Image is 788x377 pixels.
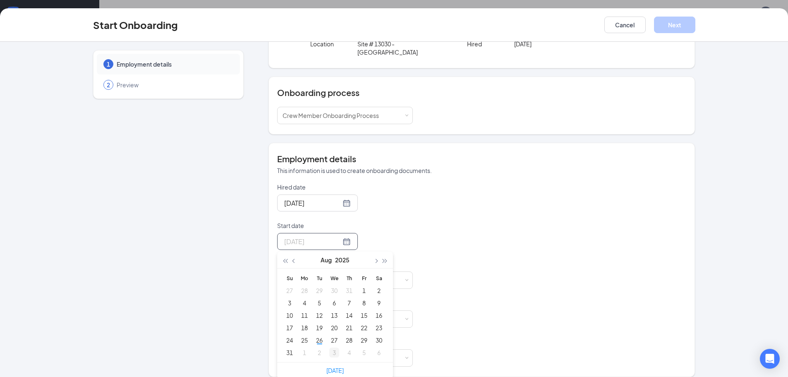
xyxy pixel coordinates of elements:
span: 1 [107,60,110,68]
td: 2025-08-02 [371,284,386,297]
td: 2025-08-27 [327,334,342,346]
div: 16 [374,310,384,320]
td: 2025-08-26 [312,334,327,346]
div: 5 [314,298,324,308]
div: 11 [299,310,309,320]
div: 31 [344,286,354,295]
th: Sa [371,272,386,284]
th: Fr [357,272,371,284]
td: 2025-08-24 [282,334,297,346]
span: Employment details [117,60,232,68]
div: 8 [359,298,369,308]
div: Open Intercom Messenger [760,349,780,369]
td: 2025-07-28 [297,284,312,297]
div: 6 [374,348,384,358]
h4: Employment details [277,153,686,165]
p: [DATE] [514,40,608,48]
div: 31 [285,348,295,358]
td: 2025-08-20 [327,322,342,334]
td: 2025-09-03 [327,346,342,359]
span: Crew Member Onboarding Process [283,112,379,119]
div: 10 [285,310,295,320]
div: 21 [344,323,354,333]
p: Start date [277,221,413,230]
div: 6 [329,298,339,308]
td: 2025-07-30 [327,284,342,297]
p: Location [310,40,357,48]
div: 12 [314,310,324,320]
div: 14 [344,310,354,320]
td: 2025-08-04 [297,297,312,309]
h3: Start Onboarding [93,18,178,32]
td: 2025-08-23 [371,322,386,334]
span: Preview [117,81,232,89]
th: Tu [312,272,327,284]
div: 4 [344,348,354,358]
th: Mo [297,272,312,284]
div: 5 [359,348,369,358]
p: This information is used to create onboarding documents. [277,166,686,175]
div: 9 [374,298,384,308]
td: 2025-08-19 [312,322,327,334]
td: 2025-08-11 [297,309,312,322]
div: 2 [374,286,384,295]
div: 26 [314,335,324,345]
td: 2025-08-03 [282,297,297,309]
p: Site # 13030 - [GEOGRAPHIC_DATA] [357,40,451,56]
div: 30 [374,335,384,345]
input: Select date [284,236,341,247]
div: 29 [314,286,324,295]
div: [object Object] [283,107,385,124]
button: Aug [321,252,332,268]
td: 2025-08-14 [342,309,357,322]
td: 2025-08-06 [327,297,342,309]
div: 28 [299,286,309,295]
div: 1 [299,348,309,358]
td: 2025-07-29 [312,284,327,297]
td: 2025-07-31 [342,284,357,297]
td: 2025-08-28 [342,334,357,346]
td: 2025-09-06 [371,346,386,359]
button: 2025 [335,252,350,268]
button: Cancel [604,17,646,33]
th: Su [282,272,297,284]
div: 25 [299,335,309,345]
div: 3 [329,348,339,358]
td: 2025-08-29 [357,334,371,346]
div: 22 [359,323,369,333]
td: 2025-08-16 [371,309,386,322]
p: Hired date [277,183,413,191]
td: 2025-08-07 [342,297,357,309]
td: 2025-08-18 [297,322,312,334]
td: 2025-09-05 [357,346,371,359]
div: 1 [359,286,369,295]
td: 2025-08-01 [357,284,371,297]
td: 2025-09-01 [297,346,312,359]
div: 29 [359,335,369,345]
span: 2 [107,81,110,89]
a: [DATE] [326,367,344,374]
th: We [327,272,342,284]
td: 2025-08-05 [312,297,327,309]
td: 2025-08-30 [371,334,386,346]
td: 2025-08-08 [357,297,371,309]
div: 27 [329,335,339,345]
button: Next [654,17,695,33]
td: 2025-09-04 [342,346,357,359]
div: 24 [285,335,295,345]
div: 7 [344,298,354,308]
th: Th [342,272,357,284]
td: 2025-08-21 [342,322,357,334]
div: 18 [299,323,309,333]
div: 17 [285,323,295,333]
td: 2025-08-31 [282,346,297,359]
div: 23 [374,323,384,333]
td: 2025-08-17 [282,322,297,334]
td: 2025-08-09 [371,297,386,309]
div: 13 [329,310,339,320]
td: 2025-08-10 [282,309,297,322]
td: 2025-08-15 [357,309,371,322]
h4: Onboarding process [277,87,686,98]
div: 27 [285,286,295,295]
td: 2025-09-02 [312,346,327,359]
